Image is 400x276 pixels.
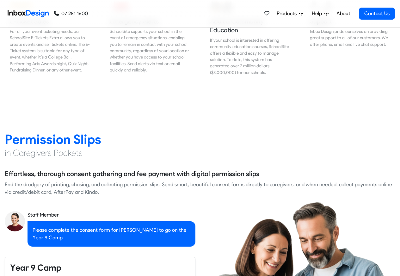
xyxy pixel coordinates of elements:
[5,169,259,179] h5: Effortless, thorough consent gathering and fee payment with digital permission slips
[310,28,390,47] div: Inbox Design pride ourselves on providing great support to all of our customers. We offer phone, ...
[10,28,90,73] div: For all your event ticketing needs, our SchoolSite E-Tickets Extra allows you to create events an...
[5,211,25,231] img: staff_avatar.png
[274,7,306,20] a: Products
[277,10,299,17] span: Products
[5,131,395,147] h2: Permission Slips
[110,28,190,73] div: SchoolSite supports your school in the event of emergency situations, enabling you to remain in c...
[5,181,395,196] div: End the drudgery of printing, chasing, and collecting permission slips. Send smart, beautiful con...
[359,8,395,20] a: Contact Us
[5,147,395,159] h4: in Caregivers Pockets
[54,10,88,17] a: 07 281 1600
[309,7,331,20] a: Help
[210,37,290,76] div: If your school is interested in offering community education courses, SchoolSite offers a flexibl...
[28,211,195,219] div: Staff Member
[10,262,190,273] h4: Year 9 Camp
[312,10,324,17] span: Help
[28,221,195,247] div: Please complete the consent form for [PERSON_NAME] to go on the Year 9 Camp.
[335,7,352,20] a: About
